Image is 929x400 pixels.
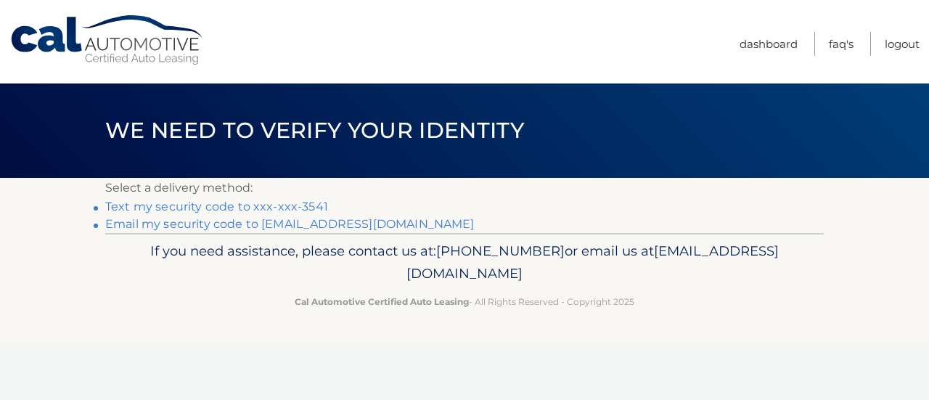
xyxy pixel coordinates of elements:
[829,32,854,56] a: FAQ's
[105,217,475,231] a: Email my security code to [EMAIL_ADDRESS][DOMAIN_NAME]
[436,242,565,259] span: [PHONE_NUMBER]
[740,32,798,56] a: Dashboard
[9,15,205,66] a: Cal Automotive
[295,296,469,307] strong: Cal Automotive Certified Auto Leasing
[105,200,328,213] a: Text my security code to xxx-xxx-3541
[115,240,814,286] p: If you need assistance, please contact us at: or email us at
[105,178,824,198] p: Select a delivery method:
[115,294,814,309] p: - All Rights Reserved - Copyright 2025
[105,117,524,144] span: We need to verify your identity
[885,32,920,56] a: Logout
